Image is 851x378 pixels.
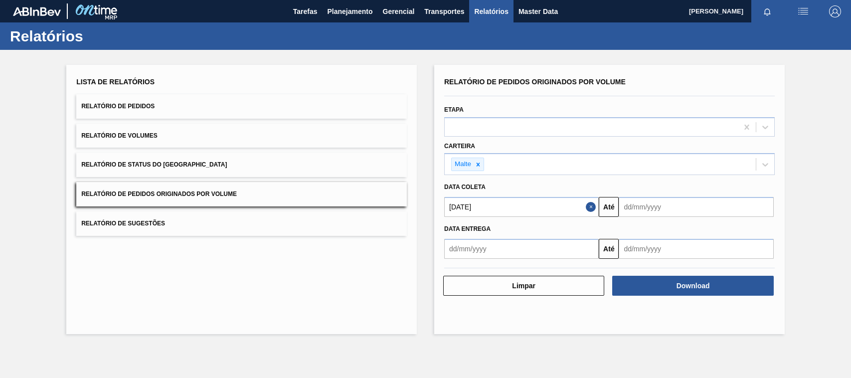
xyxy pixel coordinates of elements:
input: dd/mm/yyyy [444,197,599,217]
span: Master Data [518,5,558,17]
span: Relatório de Pedidos Originados por Volume [81,190,237,197]
span: Relatório de Status do [GEOGRAPHIC_DATA] [81,161,227,168]
button: Notificações [751,4,783,18]
label: Etapa [444,106,464,113]
span: Relatórios [474,5,508,17]
span: Tarefas [293,5,318,17]
button: Relatório de Status do [GEOGRAPHIC_DATA] [76,153,407,177]
button: Relatório de Pedidos [76,94,407,119]
span: Planejamento [327,5,372,17]
button: Até [599,197,619,217]
span: Relatório de Pedidos [81,103,155,110]
span: Gerencial [383,5,415,17]
span: Relatório de Sugestões [81,220,165,227]
label: Carteira [444,143,475,150]
button: Relatório de Volumes [76,124,407,148]
img: userActions [797,5,809,17]
input: dd/mm/yyyy [444,239,599,259]
input: dd/mm/yyyy [619,197,773,217]
h1: Relatórios [10,30,187,42]
span: Transportes [424,5,464,17]
button: Close [586,197,599,217]
span: Lista de Relatórios [76,78,155,86]
img: TNhmsLtSVTkK8tSr43FrP2fwEKptu5GPRR3wAAAABJRU5ErkJggg== [13,7,61,16]
button: Limpar [443,276,604,296]
img: Logout [829,5,841,17]
button: Até [599,239,619,259]
button: Download [612,276,773,296]
button: Relatório de Sugestões [76,211,407,236]
span: Relatório de Volumes [81,132,157,139]
div: Malte [452,158,473,171]
input: dd/mm/yyyy [619,239,773,259]
span: Data entrega [444,225,491,232]
span: Relatório de Pedidos Originados por Volume [444,78,626,86]
span: Data coleta [444,184,486,190]
button: Relatório de Pedidos Originados por Volume [76,182,407,206]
